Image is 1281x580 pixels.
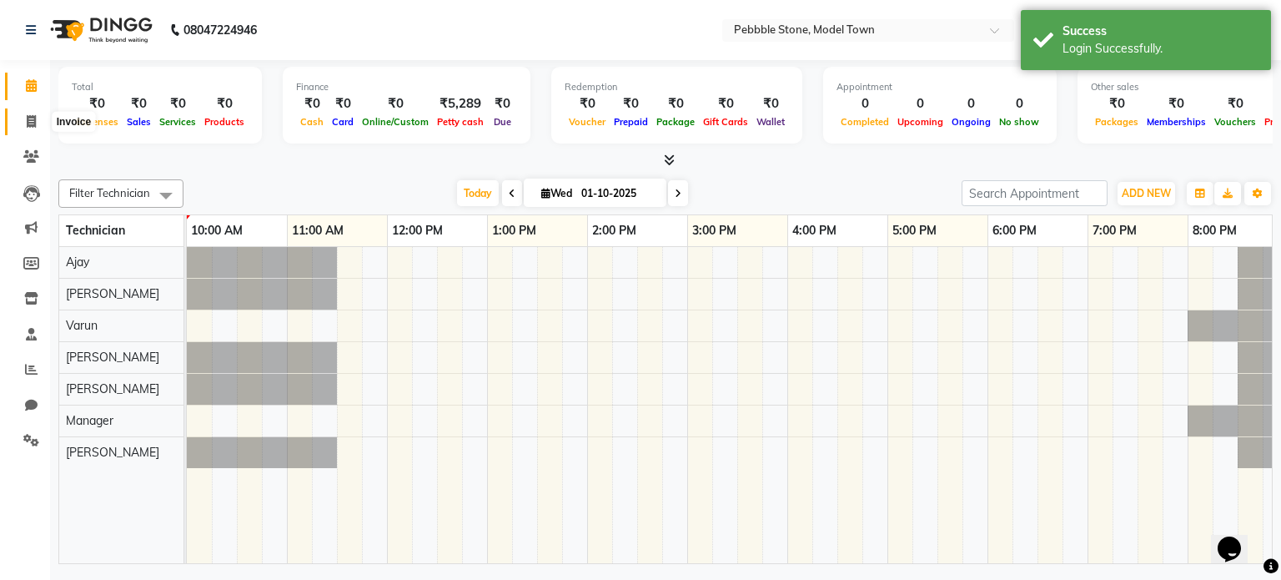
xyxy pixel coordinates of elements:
[1091,116,1143,128] span: Packages
[1118,182,1175,205] button: ADD NEW
[296,94,328,113] div: ₹0
[1210,94,1260,113] div: ₹0
[328,94,358,113] div: ₹0
[200,94,249,113] div: ₹0
[565,80,789,94] div: Redemption
[328,116,358,128] span: Card
[1210,116,1260,128] span: Vouchers
[962,180,1108,206] input: Search Appointment
[66,350,159,365] span: [PERSON_NAME]
[488,219,540,243] a: 1:00 PM
[1211,513,1264,563] iframe: chat widget
[699,116,752,128] span: Gift Cards
[388,219,447,243] a: 12:00 PM
[66,255,89,270] span: Ajay
[1122,187,1171,199] span: ADD NEW
[1143,116,1210,128] span: Memberships
[155,116,200,128] span: Services
[155,94,200,113] div: ₹0
[652,94,699,113] div: ₹0
[752,116,789,128] span: Wallet
[123,116,155,128] span: Sales
[1143,94,1210,113] div: ₹0
[893,94,947,113] div: 0
[995,116,1043,128] span: No show
[652,116,699,128] span: Package
[490,116,515,128] span: Due
[66,286,159,301] span: [PERSON_NAME]
[1062,23,1258,40] div: Success
[610,116,652,128] span: Prepaid
[433,94,488,113] div: ₹5,289
[296,80,517,94] div: Finance
[66,381,159,396] span: [PERSON_NAME]
[457,180,499,206] span: Today
[588,219,640,243] a: 2:00 PM
[66,318,98,333] span: Varun
[610,94,652,113] div: ₹0
[1091,94,1143,113] div: ₹0
[988,219,1041,243] a: 6:00 PM
[537,187,576,199] span: Wed
[53,112,95,132] div: Invoice
[183,7,257,53] b: 08047224946
[836,80,1043,94] div: Appointment
[893,116,947,128] span: Upcoming
[69,186,150,199] span: Filter Technician
[187,219,247,243] a: 10:00 AM
[288,219,348,243] a: 11:00 AM
[66,223,125,238] span: Technician
[699,94,752,113] div: ₹0
[836,116,893,128] span: Completed
[888,219,941,243] a: 5:00 PM
[947,116,995,128] span: Ongoing
[1062,40,1258,58] div: Login Successfully.
[947,94,995,113] div: 0
[296,116,328,128] span: Cash
[565,94,610,113] div: ₹0
[576,181,660,206] input: 2025-10-01
[43,7,157,53] img: logo
[433,116,488,128] span: Petty cash
[836,94,893,113] div: 0
[66,445,159,460] span: [PERSON_NAME]
[752,94,789,113] div: ₹0
[72,80,249,94] div: Total
[488,94,517,113] div: ₹0
[72,94,123,113] div: ₹0
[358,116,433,128] span: Online/Custom
[788,219,841,243] a: 4:00 PM
[565,116,610,128] span: Voucher
[200,116,249,128] span: Products
[688,219,741,243] a: 3:00 PM
[358,94,433,113] div: ₹0
[1188,219,1241,243] a: 8:00 PM
[66,413,113,428] span: Manager
[123,94,155,113] div: ₹0
[1088,219,1141,243] a: 7:00 PM
[995,94,1043,113] div: 0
